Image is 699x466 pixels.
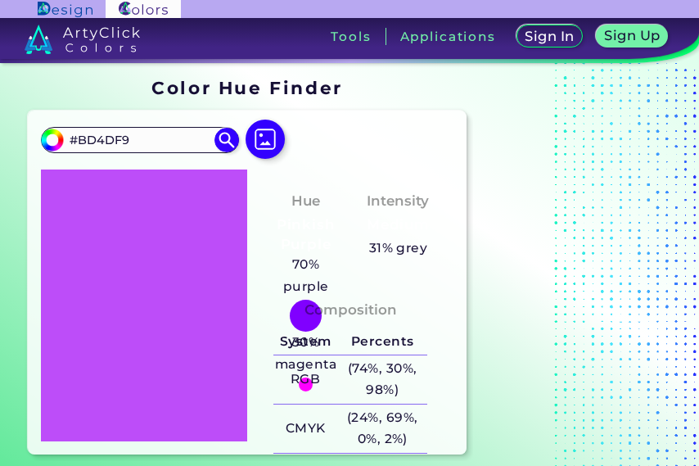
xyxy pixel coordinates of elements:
[273,366,337,393] h5: RGB
[246,120,285,159] img: icon picture
[64,129,216,151] input: type color..
[369,238,428,259] h5: 31% grey
[527,30,573,43] h5: Sign In
[360,215,437,235] h3: Medium
[273,328,337,355] h5: System
[331,30,371,43] h3: Tools
[291,189,320,213] h4: Hue
[269,215,342,254] h3: Pinkish Purple
[214,128,239,152] img: icon search
[273,415,337,442] h5: CMYK
[337,355,427,404] h5: (74%, 30%, 98%)
[304,298,397,322] h4: Composition
[268,254,345,297] h5: 70% purple
[367,189,429,213] h4: Intensity
[599,25,665,47] a: Sign Up
[337,328,427,355] h5: Percents
[400,30,496,43] h3: Applications
[519,25,580,47] a: Sign In
[38,2,92,17] img: ArtyClick Design logo
[473,72,678,461] iframe: Advertisement
[25,25,140,54] img: logo_artyclick_colors_white.svg
[337,405,427,453] h5: (24%, 69%, 0%, 2%)
[607,29,658,42] h5: Sign Up
[151,75,342,100] h1: Color Hue Finder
